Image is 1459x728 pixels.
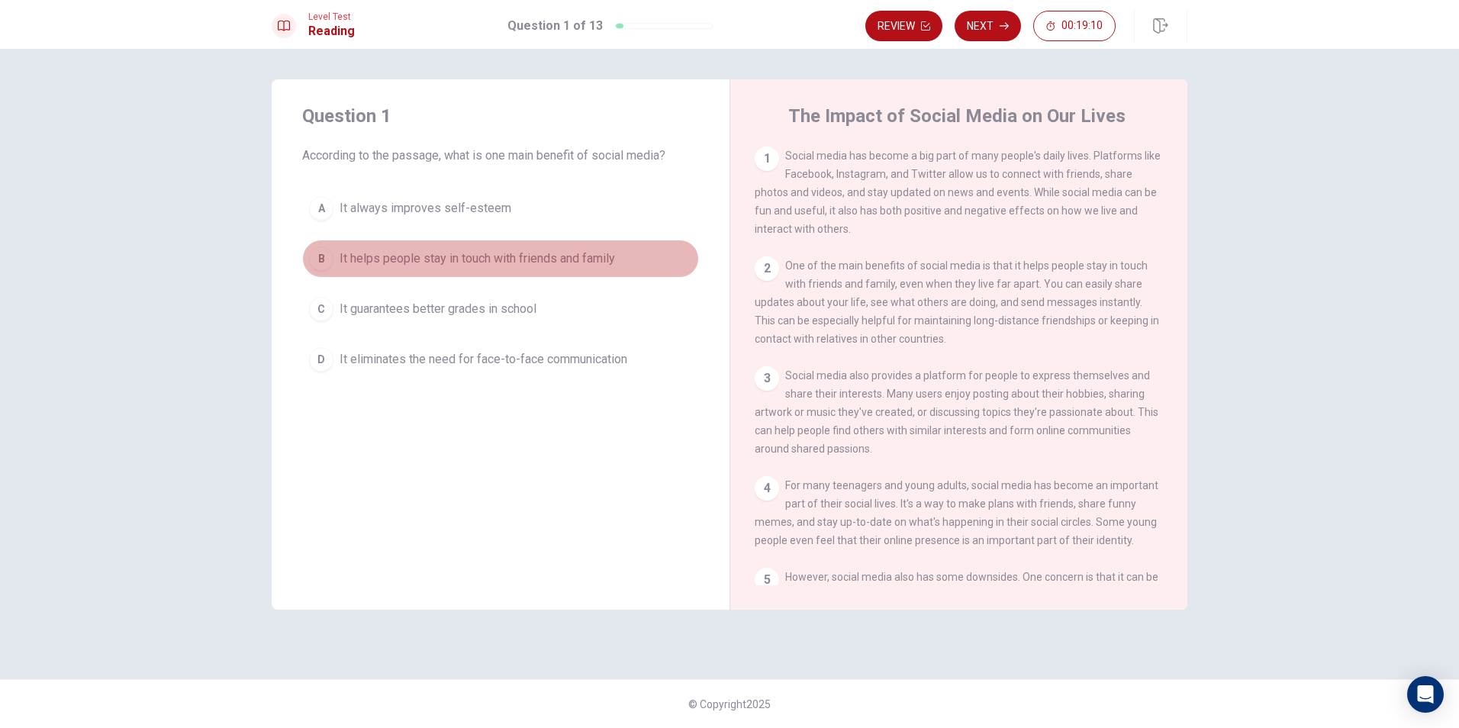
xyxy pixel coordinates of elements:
h4: The Impact of Social Media on Our Lives [788,104,1126,128]
button: Review [865,11,942,41]
button: CIt guarantees better grades in school [302,290,699,328]
div: Open Intercom Messenger [1407,676,1444,713]
span: Social media also provides a platform for people to express themselves and share their interests.... [755,369,1158,455]
div: D [309,347,333,372]
span: One of the main benefits of social media is that it helps people stay in touch with friends and f... [755,259,1159,345]
h1: Reading [308,22,355,40]
span: Level Test [308,11,355,22]
div: A [309,196,333,221]
button: DIt eliminates the need for face-to-face communication [302,340,699,378]
h4: Question 1 [302,104,699,128]
span: According to the passage, what is one main benefit of social media? [302,147,699,165]
div: 4 [755,476,779,501]
h1: Question 1 of 13 [507,17,603,35]
span: It eliminates the need for face-to-face communication [340,350,627,369]
button: BIt helps people stay in touch with friends and family [302,240,699,278]
div: 5 [755,568,779,592]
button: Next [955,11,1021,41]
div: C [309,297,333,321]
span: It guarantees better grades in school [340,300,536,318]
button: 00:19:10 [1033,11,1116,41]
span: For many teenagers and young adults, social media has become an important part of their social li... [755,479,1158,546]
span: However, social media also has some downsides. One concern is that it can be addictive, with some... [755,571,1158,638]
div: 2 [755,256,779,281]
span: It helps people stay in touch with friends and family [340,250,615,268]
div: 1 [755,147,779,171]
div: 3 [755,366,779,391]
span: © Copyright 2025 [688,698,771,710]
span: 00:19:10 [1061,20,1103,32]
button: AIt always improves self-esteem [302,189,699,227]
span: Social media has become a big part of many people's daily lives. Platforms like Facebook, Instagr... [755,150,1161,235]
span: It always improves self-esteem [340,199,511,217]
div: B [309,246,333,271]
